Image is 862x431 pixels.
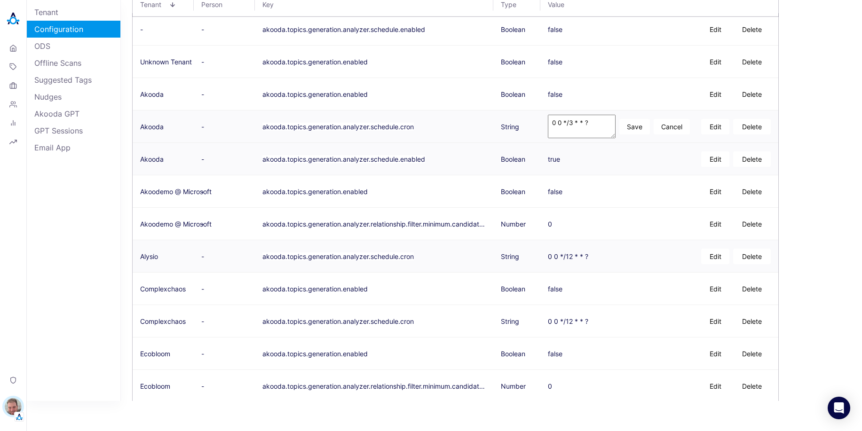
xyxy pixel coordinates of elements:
span: Boolean [501,188,525,196]
a: Offline Scans [27,55,120,71]
button: Edit [701,119,729,134]
button: Delete [733,86,771,102]
span: Number [501,220,526,228]
span: String [501,252,519,260]
span: Complexchaos [140,317,186,325]
div: false [548,285,562,293]
span: Boolean [501,90,525,98]
div: 0 [548,220,552,228]
button: Edit [701,216,729,232]
span: - [201,317,204,325]
button: Edit [701,151,729,167]
span: Akooda [140,155,164,163]
span: - [201,252,204,260]
a: GPT Sessions [27,122,120,139]
button: Delete [733,281,771,297]
div: false [548,350,562,358]
button: akooda.topics.generation.enabled [262,350,368,358]
span: - [201,188,204,196]
span: - [201,220,204,228]
button: akooda.topics.generation.enabled [262,285,368,293]
button: akooda.topics.generation.enabled [262,188,368,196]
button: Edit [701,54,729,70]
span: Boolean [501,350,525,358]
span: Akooda [140,90,164,98]
a: Akooda GPT [27,105,120,122]
button: Aviad PinesTenant Logo [4,394,23,422]
button: Save [619,119,650,134]
div: 0 [548,382,552,390]
span: Tenant [140,0,169,8]
button: Edit [701,346,729,361]
span: Ecobloom [140,382,170,390]
button: akooda.topics.generation.analyzer.schedule.cron [262,252,414,260]
span: - [201,90,204,98]
span: String [501,123,519,131]
img: Akooda Logo [4,9,23,28]
a: Email App [27,139,120,156]
button: akooda.topics.generation.analyzer.relationship.filter.minimum.candidate.frequency [262,220,486,228]
button: Delete [733,119,771,134]
button: Delete [733,184,771,199]
span: Person [201,0,230,8]
span: Unknown Tenant [140,58,192,66]
img: Tenant Logo [15,412,24,422]
button: Edit [701,249,729,264]
span: - [201,382,204,390]
span: Akoodemo @ Microsoft [140,220,212,228]
button: Cancel [654,119,690,134]
button: Delete [733,249,771,264]
a: Nudges [27,88,120,105]
button: akooda.topics.generation.analyzer.relationship.filter.minimum.candidate.frequency [262,382,486,390]
button: Delete [733,378,771,394]
span: Ecobloom [140,350,170,358]
button: Delete [733,22,771,37]
span: Akoodemo @ Microsoft [140,188,212,196]
button: Delete [733,313,771,329]
a: Tenant [27,4,120,21]
span: Boolean [501,58,525,66]
button: akooda.topics.generation.analyzer.schedule.enabled [262,155,425,163]
button: Delete [733,151,771,167]
div: true [548,155,560,163]
div: false [548,188,562,196]
img: Aviad Pines [5,398,22,415]
a: Suggested Tags [27,71,120,88]
button: akooda.topics.generation.analyzer.schedule.cron [262,317,414,325]
span: - [201,58,204,66]
span: Boolean [501,155,525,163]
div: false [548,90,562,98]
button: Edit [701,184,729,199]
div: false [548,25,562,33]
a: ODS [27,38,120,55]
button: Delete [733,54,771,70]
a: Configuration [27,21,120,38]
span: Number [501,382,526,390]
button: akooda.topics.generation.analyzer.schedule.cron [262,123,414,131]
button: Delete [733,216,771,232]
button: Edit [701,281,729,297]
span: - [140,25,143,33]
button: akooda.topics.generation.analyzer.schedule.enabled [262,25,425,33]
button: akooda.topics.generation.enabled [262,90,368,98]
span: Alysio [140,252,158,260]
button: Edit [701,86,729,102]
span: Key [262,0,479,8]
span: String [501,317,519,325]
div: false [548,58,562,66]
button: Edit [701,22,729,37]
span: - [201,25,204,33]
button: akooda.topics.generation.enabled [262,58,368,66]
button: Edit [701,313,729,329]
button: Delete [733,346,771,361]
span: Boolean [501,25,525,33]
span: - [201,350,204,358]
span: - [201,155,204,163]
span: - [201,285,204,293]
div: Open Intercom Messenger [828,397,850,419]
span: Complexchaos [140,285,186,293]
button: Edit [701,378,729,394]
span: Akooda [140,123,164,131]
span: - [201,123,204,131]
span: Boolean [501,285,525,293]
